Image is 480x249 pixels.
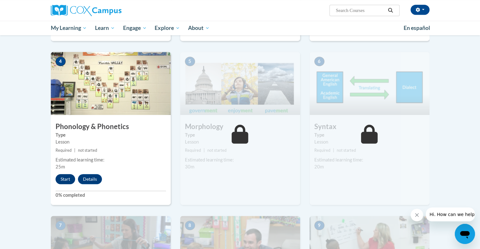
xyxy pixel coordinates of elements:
[411,5,430,15] button: Account Settings
[51,5,121,16] img: Cox Campus
[204,148,205,153] span: |
[184,21,214,35] a: About
[51,122,171,132] h3: Phonology & Phonetics
[47,21,91,35] a: My Learning
[51,52,171,115] img: Course Image
[337,148,356,153] span: not started
[314,139,425,145] div: Lesson
[151,21,184,35] a: Explore
[91,21,119,35] a: Learn
[56,221,66,230] span: 7
[185,164,194,169] span: 30m
[314,164,324,169] span: 20m
[119,21,151,35] a: Engage
[314,57,324,66] span: 6
[56,132,166,139] label: Type
[411,209,423,221] iframe: Close message
[333,148,334,153] span: |
[56,139,166,145] div: Lesson
[78,174,102,184] button: Details
[180,52,300,115] img: Course Image
[56,174,75,184] button: Start
[78,148,97,153] span: not started
[185,132,295,139] label: Type
[56,164,65,169] span: 25m
[51,5,171,16] a: Cox Campus
[400,21,434,35] a: En español
[185,57,195,66] span: 5
[310,122,430,132] h3: Syntax
[185,148,201,153] span: Required
[335,7,386,14] input: Search Courses
[50,24,87,32] span: My Learning
[185,221,195,230] span: 8
[56,148,72,153] span: Required
[56,57,66,66] span: 4
[41,21,439,35] div: Main menu
[404,25,430,31] span: En español
[207,148,227,153] span: not started
[314,221,324,230] span: 9
[188,24,210,32] span: About
[74,148,75,153] span: |
[155,24,180,32] span: Explore
[180,122,300,132] h3: Morphology
[455,224,475,244] iframe: Button to launch messaging window
[123,24,147,32] span: Engage
[185,156,295,163] div: Estimated learning time:
[185,139,295,145] div: Lesson
[314,156,425,163] div: Estimated learning time:
[426,207,475,221] iframe: Message from company
[386,7,395,14] button: Search
[314,148,330,153] span: Required
[310,52,430,115] img: Course Image
[95,24,115,32] span: Learn
[4,4,51,9] span: Hi. How can we help?
[314,132,425,139] label: Type
[56,156,166,163] div: Estimated learning time:
[56,192,166,199] label: 0% completed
